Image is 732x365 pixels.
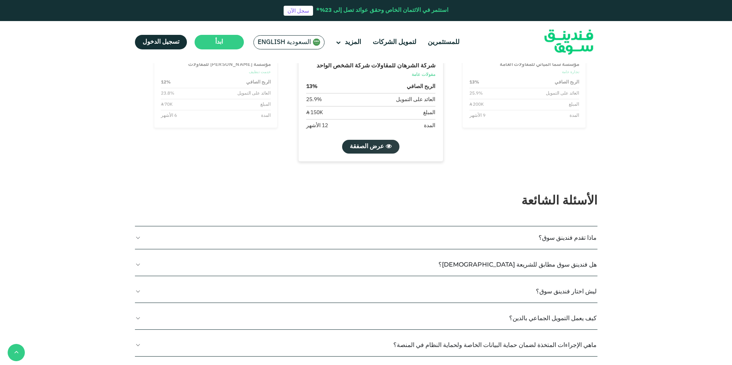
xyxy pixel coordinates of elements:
span: تسجيل الدخول [143,39,179,45]
strong: 12% [161,79,171,86]
span: عرض الصفقة [350,144,384,149]
div: 23.8% [161,90,174,97]
div: 12 الأشهر [306,122,328,130]
a: سجل الآن [284,6,313,16]
a: للمستثمرين [426,36,461,49]
button: ﻣﺎذا ﺗﻘﺪم فندينق سوق؟ [135,226,597,249]
span: ابدأ [215,39,223,45]
div: 6 الأشهر [161,112,177,119]
strong: الربح الصافي [555,79,579,86]
div: مؤسسة سما المباني للمقاولات العامة [469,61,579,68]
div: 25.9% [469,90,482,97]
strong: 13% [306,83,318,91]
button: هل فندينق سوق مطابق للشريعة [DEMOGRAPHIC_DATA]؟ [135,253,597,276]
div: العائد على التمويل [545,90,579,97]
a: عرض الصفقة [342,140,399,154]
div: ʢ 150K [306,109,323,117]
div: العائد على التمويل [237,90,271,97]
strong: الربح الصافي [246,79,271,86]
div: المدة [261,112,271,119]
div: العائد على التمويل [396,96,435,104]
span: المزيد [345,39,361,46]
div: مقولات عامة [306,71,435,78]
img: SA Flag [313,38,320,46]
div: ʢ 70K [161,101,173,108]
img: Logo [531,23,606,62]
div: 9 الأشهر [469,112,485,119]
a: تسجيل الدخول [135,35,187,49]
strong: الربح الصافي [407,83,435,91]
div: تجارة عامة [469,69,579,75]
div: خدمت تنظيف [161,69,271,75]
button: ماهي الإجراءات المتخذة لضمان حماية البيانات الخاصة ولحماية النظام في المنصة؟ [135,334,597,356]
div: ʢ 200K [469,101,483,108]
div: المدة [569,112,579,119]
div: المبلغ [569,101,579,108]
div: المبلغ [423,109,435,117]
button: back [8,344,25,361]
strong: 13% [469,79,479,86]
button: ليش اختار فندينق سوق؟ [135,280,597,303]
button: كيف يعمل التمويل الجماعي بالدين؟ [135,307,597,329]
div: مؤسسة [PERSON_NAME] للمقاولات [161,61,271,68]
span: السعودية English [258,38,311,47]
span: الأسئلة الشائعة [521,195,597,207]
div: شركة الشرهان للمقاولات شركة الشخص الواحد [306,61,435,70]
div: المبلغ [260,101,271,108]
div: 25.9% [306,96,322,104]
a: لتمويل الشركات [371,36,418,49]
div: استثمر في الائتمان الخاص وحقق عوائد تصل إلى 23%* [316,6,448,15]
div: المدة [424,122,435,130]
